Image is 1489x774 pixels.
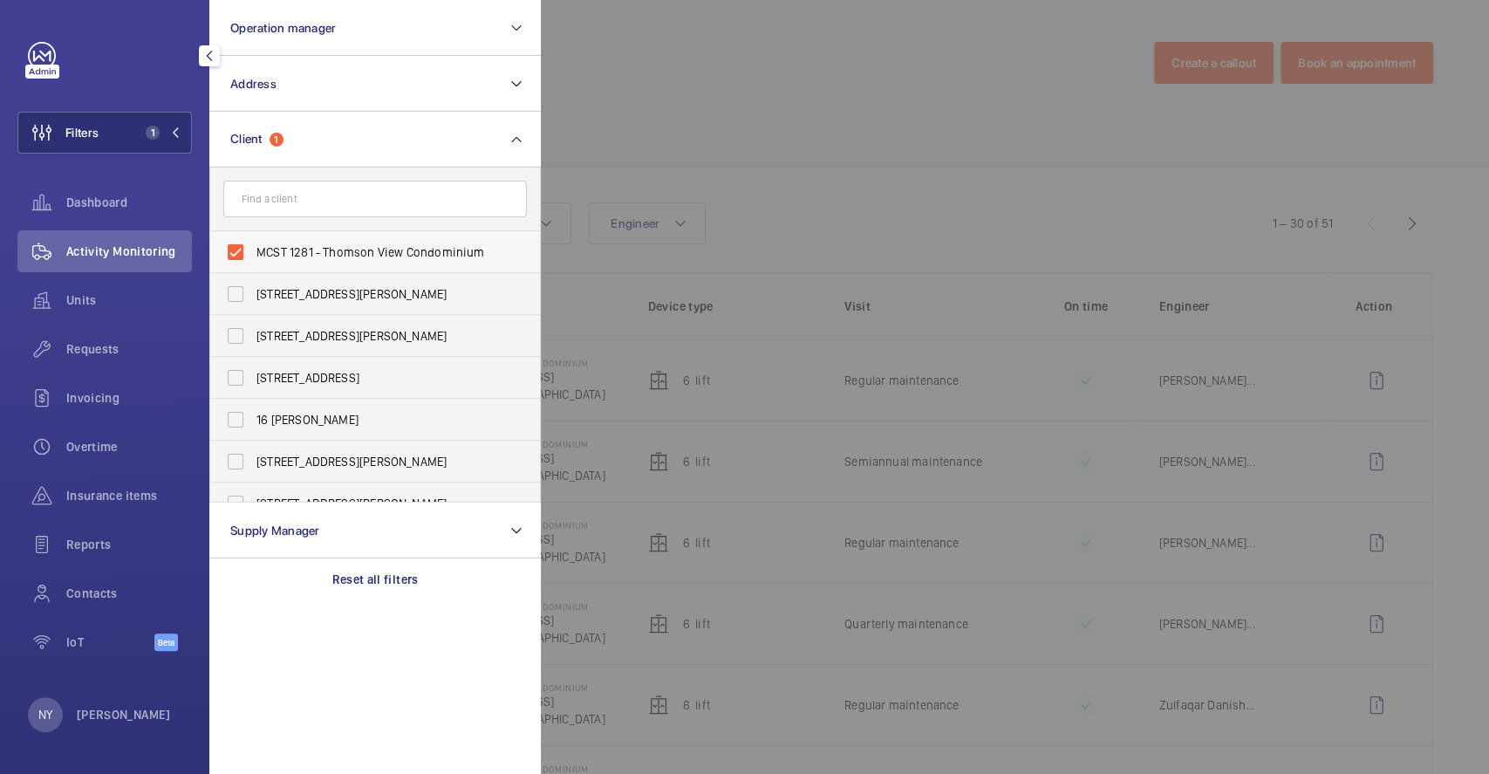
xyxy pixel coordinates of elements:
span: Contacts [66,585,192,602]
span: Activity Monitoring [66,243,192,260]
span: Insurance items [66,487,192,504]
button: Filters1 [17,112,192,154]
span: IoT [66,634,154,651]
span: Filters [65,124,99,141]
span: Reports [66,536,192,553]
span: Units [66,291,192,309]
span: 1 [146,126,160,140]
p: [PERSON_NAME] [77,706,171,723]
span: Invoicing [66,389,192,407]
p: NY [38,706,52,723]
span: Beta [154,634,178,651]
span: Dashboard [66,194,192,211]
span: Overtime [66,438,192,455]
span: Requests [66,340,192,358]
